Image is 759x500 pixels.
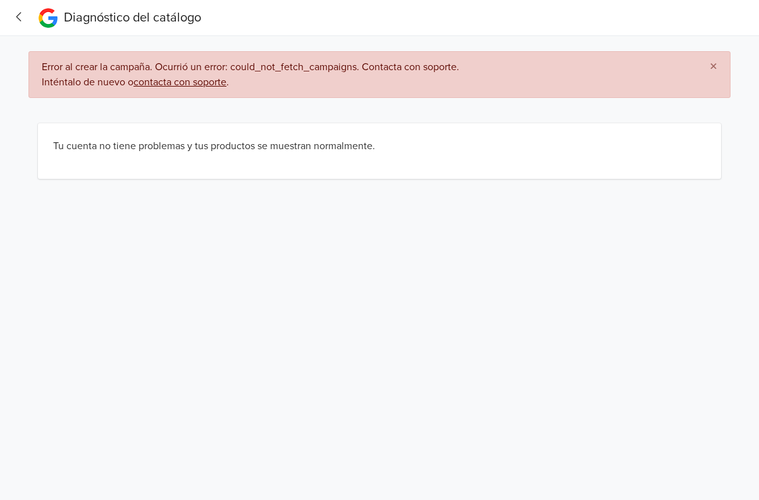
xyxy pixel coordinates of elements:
[133,76,226,88] a: contacta con soporte
[64,10,201,25] span: Diagnóstico del catálogo
[53,138,375,154] p: Tu cuenta no tiene problemas y tus productos se muestran normalmente.
[697,52,730,82] button: Close
[42,75,689,90] div: Inténtalo de nuevo o .
[42,61,689,90] span: Error al crear la campaña. Ocurrió un error: could_not_fetch_campaigns. Contacta con soporte.
[710,58,717,76] span: ×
